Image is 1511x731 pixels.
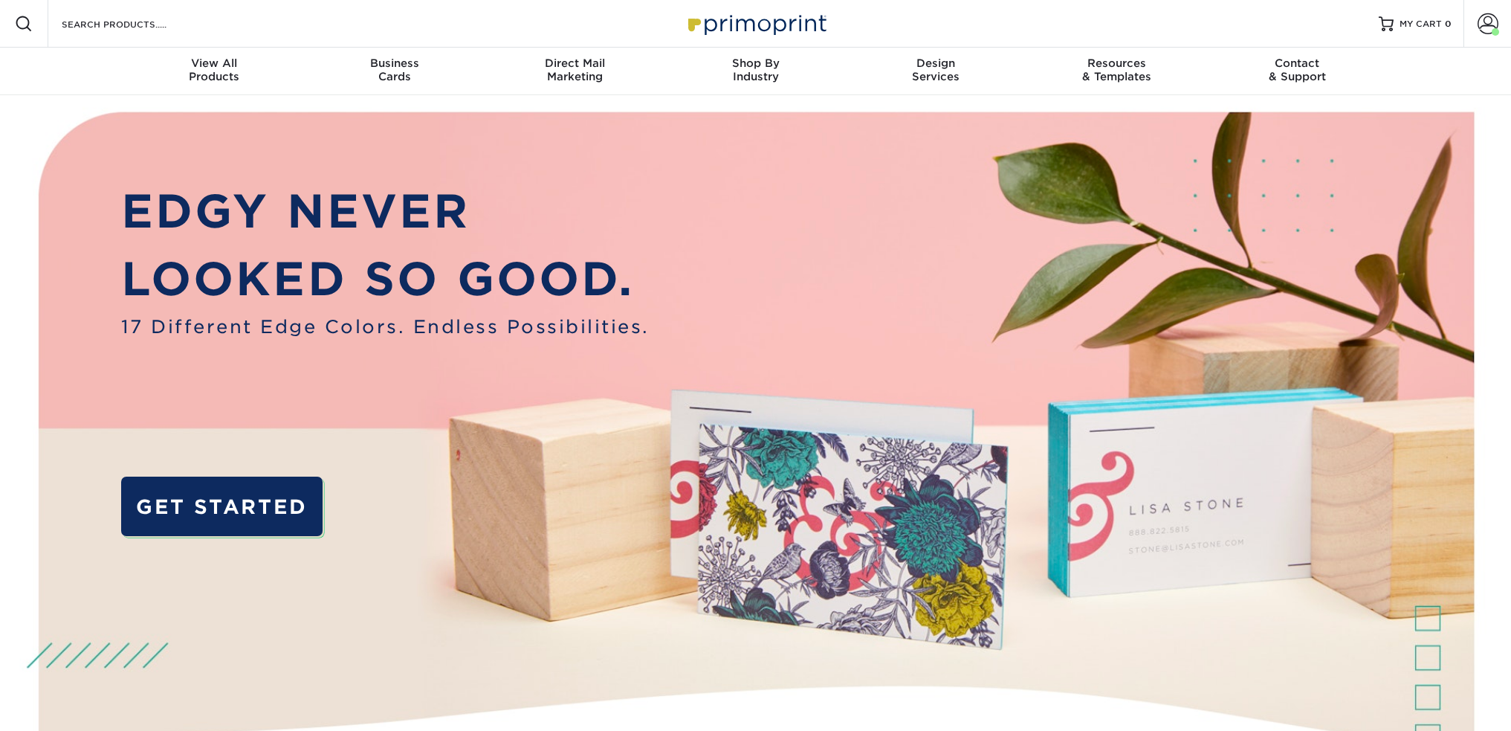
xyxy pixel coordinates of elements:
[665,57,846,70] span: Shop By
[846,57,1026,83] div: Services
[682,7,830,39] img: Primoprint
[304,48,485,95] a: BusinessCards
[846,48,1026,95] a: DesignServices
[1207,57,1388,70] span: Contact
[124,57,305,83] div: Products
[1026,48,1207,95] a: Resources& Templates
[846,57,1026,70] span: Design
[304,57,485,70] span: Business
[121,178,650,245] p: EDGY NEVER
[124,57,305,70] span: View All
[60,15,205,33] input: SEARCH PRODUCTS.....
[1026,57,1207,70] span: Resources
[1207,48,1388,95] a: Contact& Support
[304,57,485,83] div: Cards
[485,57,665,83] div: Marketing
[1026,57,1207,83] div: & Templates
[485,57,665,70] span: Direct Mail
[121,245,650,313] p: LOOKED SO GOOD.
[665,48,846,95] a: Shop ByIndustry
[121,314,650,341] span: 17 Different Edge Colors. Endless Possibilities.
[485,48,665,95] a: Direct MailMarketing
[121,477,323,536] a: GET STARTED
[124,48,305,95] a: View AllProducts
[665,57,846,83] div: Industry
[1207,57,1388,83] div: & Support
[1400,18,1442,30] span: MY CART
[1445,19,1452,29] span: 0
